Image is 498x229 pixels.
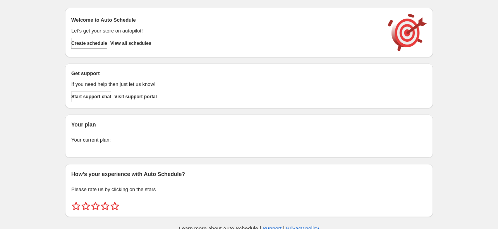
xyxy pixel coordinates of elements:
[114,94,157,100] span: Visit support portal
[71,27,380,35] p: Let's get your store on autopilot!
[71,170,427,178] h2: How's your experience with Auto Schedule?
[71,38,107,49] button: Create schedule
[71,91,111,102] a: Start support chat
[71,16,380,24] h2: Welcome to Auto Schedule
[110,38,151,49] button: View all schedules
[71,40,107,46] span: Create schedule
[71,80,380,88] p: If you need help then just let us know!
[71,70,380,77] h2: Get support
[71,136,427,144] p: Your current plan:
[71,94,111,100] span: Start support chat
[71,186,427,193] p: Please rate us by clicking on the stars
[71,121,427,128] h2: Your plan
[110,40,151,46] span: View all schedules
[114,91,157,102] a: Visit support portal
